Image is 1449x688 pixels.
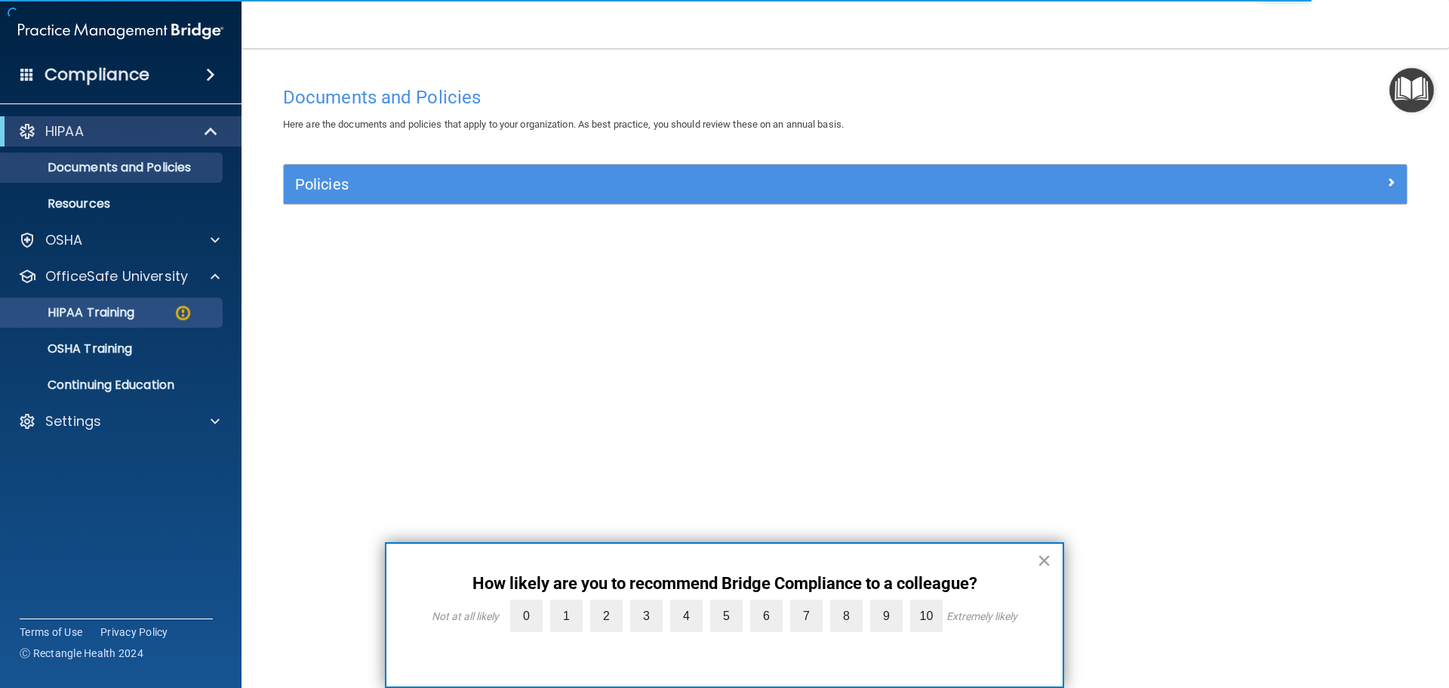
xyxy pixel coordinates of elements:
label: 5 [710,600,743,632]
h4: Documents and Policies [283,88,1407,107]
p: Resources [10,196,216,211]
label: 7 [790,600,823,632]
label: 8 [830,600,863,632]
p: Continuing Education [10,378,216,393]
p: OSHA Training [10,341,132,356]
div: Extremely likely [946,610,1017,622]
label: 2 [590,600,623,632]
a: Terms of Use [20,625,82,640]
label: 0 [510,600,543,632]
label: 9 [870,600,903,632]
h4: Compliance [45,64,149,85]
p: How likely are you to recommend Bridge Compliance to a colleague? [417,574,1032,594]
p: OSHA [45,231,83,249]
label: 10 [910,600,943,632]
label: 6 [750,600,783,632]
a: Privacy Policy [100,625,168,640]
img: warning-circle.0cc9ac19.png [174,304,192,322]
p: Settings [45,412,101,430]
p: OfficeSafe University [45,267,188,285]
label: 3 [630,600,663,632]
button: Close [1037,548,1051,572]
label: 4 [670,600,703,632]
button: Open Resource Center [1389,68,1434,113]
p: HIPAA [45,122,84,140]
div: Not at all likely [432,610,499,622]
span: Ⓒ Rectangle Health 2024 [20,646,143,661]
h5: Policies [295,176,1115,193]
p: HIPAA Training [10,305,134,320]
p: Documents and Policies [10,160,216,175]
span: Here are the documents and policies that apply to your organization. As best practice, you should... [283,119,844,130]
img: PMB logo [18,16,223,46]
label: 1 [550,600,583,632]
